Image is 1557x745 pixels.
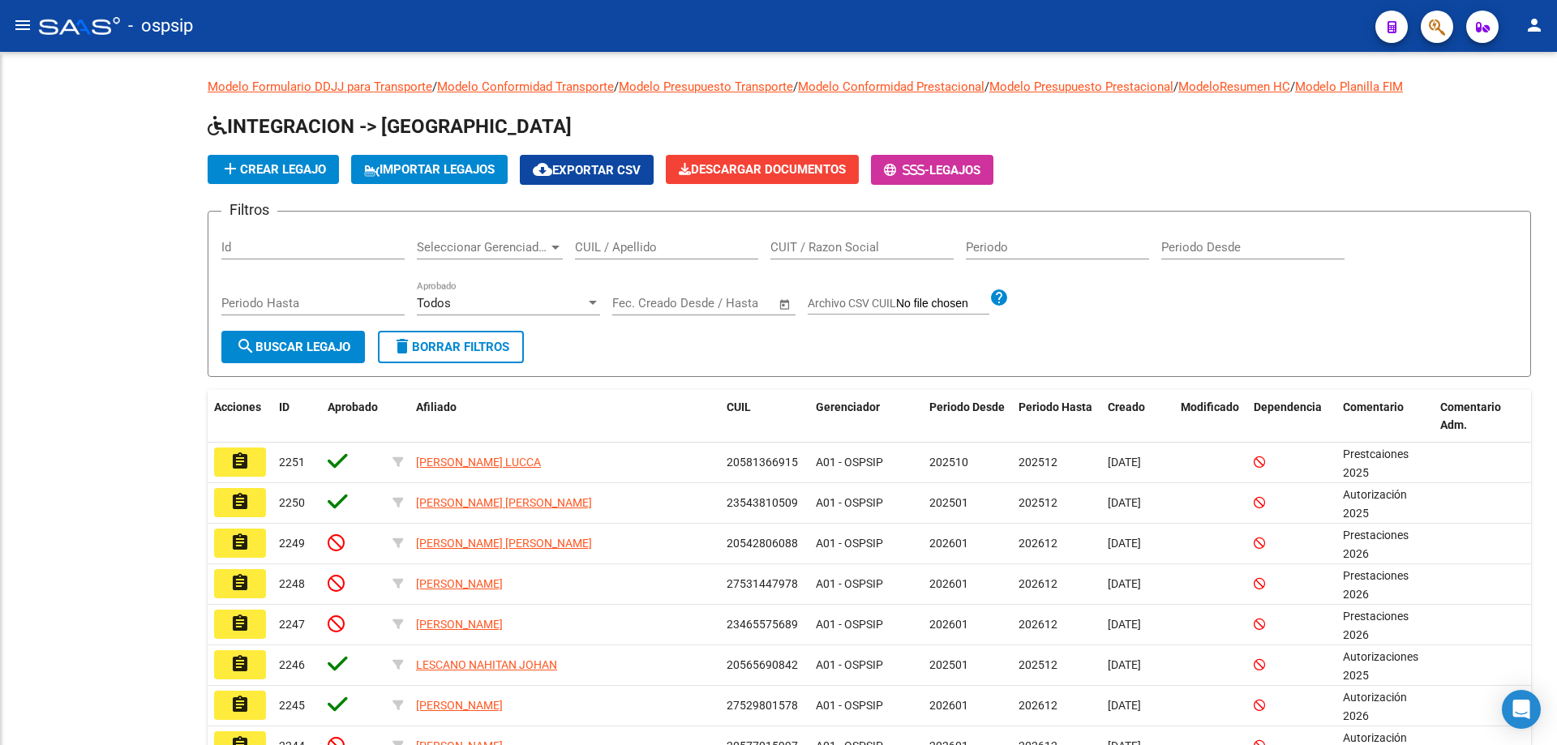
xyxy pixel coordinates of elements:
[520,155,654,185] button: Exportar CSV
[1254,400,1322,413] span: Dependencia
[776,295,795,314] button: Open calendar
[816,658,883,671] span: A01 - OSPSIP
[236,336,255,356] mat-icon: search
[727,699,798,712] span: 27529801578
[798,79,984,94] a: Modelo Conformidad Prestacional
[1343,691,1407,722] span: Autorización 2026
[533,160,552,179] mat-icon: cloud_download
[221,162,326,177] span: Crear Legajo
[1343,488,1407,520] span: Autorización 2025
[1019,577,1057,590] span: 202612
[619,79,793,94] a: Modelo Presupuesto Transporte
[989,288,1009,307] mat-icon: help
[392,340,509,354] span: Borrar Filtros
[1343,650,1418,682] span: Autorizaciones 2025
[1019,456,1057,469] span: 202512
[13,15,32,35] mat-icon: menu
[816,456,883,469] span: A01 - OSPSIP
[929,658,968,671] span: 202501
[1108,537,1141,550] span: [DATE]
[208,155,339,184] button: Crear Legajo
[221,331,365,363] button: Buscar Legajo
[279,496,305,509] span: 2250
[1012,390,1101,443] datatable-header-cell: Periodo Hasta
[416,496,592,509] span: [PERSON_NAME] [PERSON_NAME]
[230,573,250,593] mat-icon: assignment
[871,155,993,185] button: -Legajos
[128,8,193,44] span: - ospsip
[1019,537,1057,550] span: 202612
[666,155,859,184] button: Descargar Documentos
[1343,447,1409,479] span: Prestcaiones 2025
[279,658,305,671] span: 2246
[612,296,678,310] input: Fecha inicio
[929,496,968,509] span: 202501
[416,618,503,631] span: [PERSON_NAME]
[437,79,614,94] a: Modelo Conformidad Transporte
[727,456,798,469] span: 20581366915
[416,577,503,590] span: [PERSON_NAME]
[1108,456,1141,469] span: [DATE]
[279,699,305,712] span: 2245
[1174,390,1247,443] datatable-header-cell: Modificado
[884,163,929,178] span: -
[1108,618,1141,631] span: [DATE]
[417,296,451,310] span: Todos
[416,658,557,671] span: LESCANO NAHITAN JOHAN
[1525,15,1544,35] mat-icon: person
[230,695,250,714] mat-icon: assignment
[1019,496,1057,509] span: 202512
[679,162,846,177] span: Descargar Documentos
[929,618,968,631] span: 202601
[929,537,968,550] span: 202601
[321,390,386,443] datatable-header-cell: Aprobado
[929,400,1005,413] span: Periodo Desde
[1108,699,1141,712] span: [DATE]
[693,296,771,310] input: Fecha fin
[378,331,524,363] button: Borrar Filtros
[279,537,305,550] span: 2249
[221,159,240,178] mat-icon: add
[816,496,883,509] span: A01 - OSPSIP
[208,390,272,443] datatable-header-cell: Acciones
[416,537,592,550] span: [PERSON_NAME] [PERSON_NAME]
[279,577,305,590] span: 2248
[727,658,798,671] span: 20565690842
[364,162,495,177] span: IMPORTAR LEGAJOS
[236,340,350,354] span: Buscar Legajo
[809,390,923,443] datatable-header-cell: Gerenciador
[816,400,880,413] span: Gerenciador
[1019,658,1057,671] span: 202512
[1247,390,1336,443] datatable-header-cell: Dependencia
[279,618,305,631] span: 2247
[1108,400,1145,413] span: Creado
[208,79,432,94] a: Modelo Formulario DDJJ para Transporte
[328,400,378,413] span: Aprobado
[720,390,809,443] datatable-header-cell: CUIL
[816,699,883,712] span: A01 - OSPSIP
[929,699,968,712] span: 202601
[416,400,457,413] span: Afiliado
[533,163,641,178] span: Exportar CSV
[1295,79,1403,94] a: Modelo Planilla FIM
[272,390,321,443] datatable-header-cell: ID
[214,400,261,413] span: Acciones
[727,577,798,590] span: 27531447978
[727,496,798,509] span: 23543810509
[230,654,250,674] mat-icon: assignment
[1019,400,1092,413] span: Periodo Hasta
[1108,577,1141,590] span: [DATE]
[816,537,883,550] span: A01 - OSPSIP
[1343,610,1409,641] span: Prestaciones 2026
[727,537,798,550] span: 20542806088
[727,400,751,413] span: CUIL
[929,577,968,590] span: 202601
[1108,496,1141,509] span: [DATE]
[230,492,250,512] mat-icon: assignment
[1343,569,1409,601] span: Prestaciones 2026
[1101,390,1174,443] datatable-header-cell: Creado
[230,452,250,471] mat-icon: assignment
[727,618,798,631] span: 23465575689
[279,400,290,413] span: ID
[230,533,250,552] mat-icon: assignment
